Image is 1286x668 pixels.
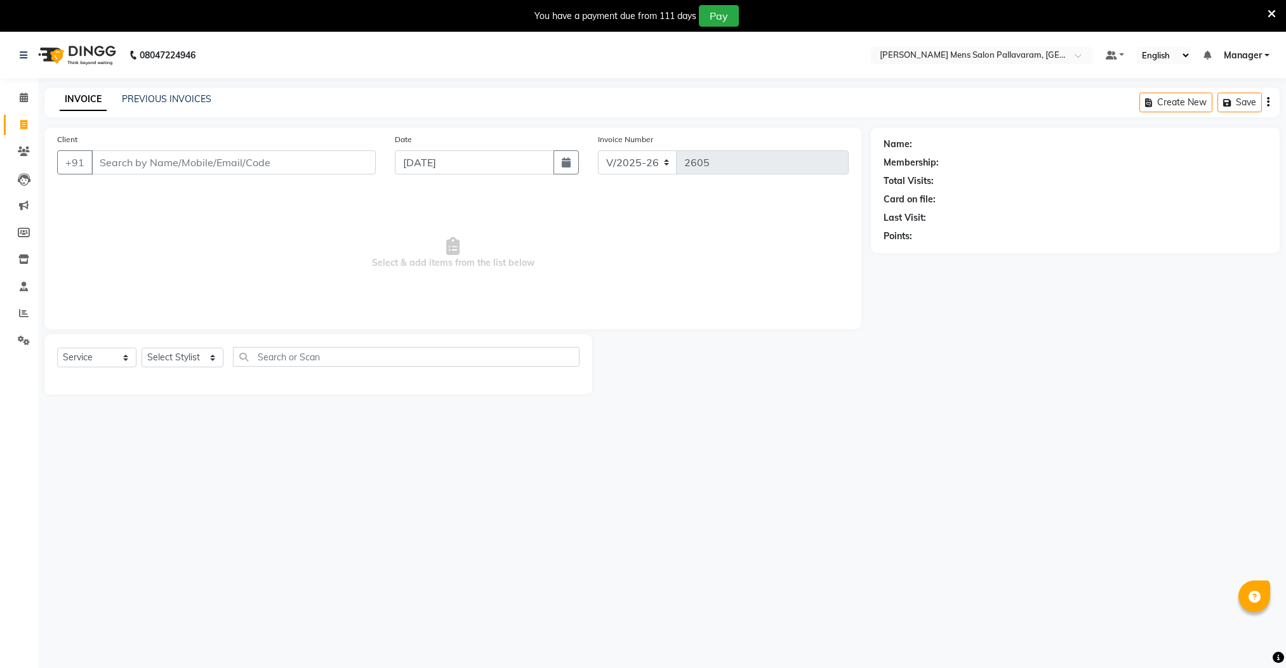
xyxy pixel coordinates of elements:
button: Pay [699,5,739,27]
div: Card on file: [884,193,936,206]
span: Select & add items from the list below [57,190,849,317]
label: Date [395,134,412,145]
label: Client [57,134,77,145]
div: Total Visits: [884,174,934,188]
label: Invoice Number [598,134,653,145]
div: Points: [884,230,912,243]
input: Search or Scan [233,347,580,367]
a: INVOICE [60,88,107,111]
span: Manager [1224,49,1262,62]
button: Create New [1139,93,1212,112]
div: Name: [884,138,912,151]
button: +91 [57,150,93,174]
input: Search by Name/Mobile/Email/Code [91,150,376,174]
div: Last Visit: [884,211,926,225]
a: PREVIOUS INVOICES [122,93,211,105]
button: Save [1217,93,1262,112]
b: 08047224946 [140,37,196,73]
iframe: chat widget [1233,617,1273,655]
img: logo [32,37,119,73]
div: Membership: [884,156,939,169]
div: You have a payment due from 111 days [534,10,696,23]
